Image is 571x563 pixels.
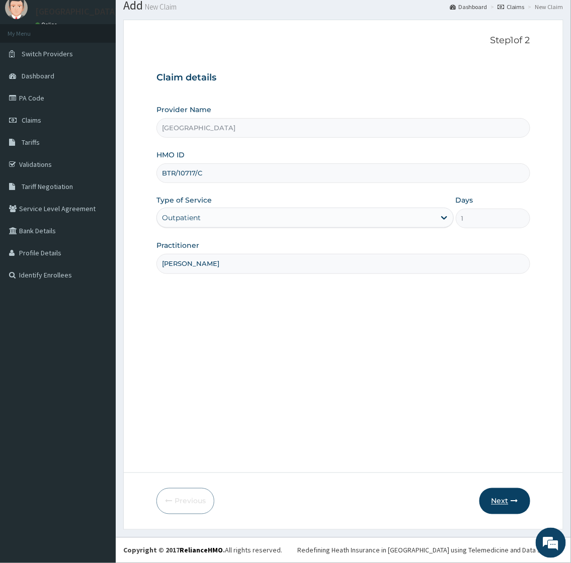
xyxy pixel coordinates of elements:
[22,49,73,58] span: Switch Providers
[456,195,473,205] label: Days
[180,546,223,555] a: RelianceHMO
[526,3,563,11] li: New Claim
[156,150,185,160] label: HMO ID
[22,182,73,191] span: Tariff Negotiation
[498,3,525,11] a: Claims
[156,240,199,250] label: Practitioner
[156,163,530,183] input: Enter HMO ID
[35,21,59,28] a: Online
[156,488,214,514] button: Previous
[156,72,530,83] h3: Claim details
[156,35,530,46] p: Step 1 of 2
[35,7,118,16] p: [GEOGRAPHIC_DATA]
[156,254,530,273] input: Enter Name
[450,3,487,11] a: Dashboard
[22,116,41,125] span: Claims
[116,537,571,563] footer: All rights reserved.
[297,545,563,555] div: Redefining Heath Insurance in [GEOGRAPHIC_DATA] using Telemedicine and Data Science!
[156,195,212,205] label: Type of Service
[156,105,211,115] label: Provider Name
[479,488,530,514] button: Next
[22,138,40,147] span: Tariffs
[162,213,201,223] div: Outpatient
[143,3,177,11] small: New Claim
[123,546,225,555] strong: Copyright © 2017 .
[22,71,54,80] span: Dashboard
